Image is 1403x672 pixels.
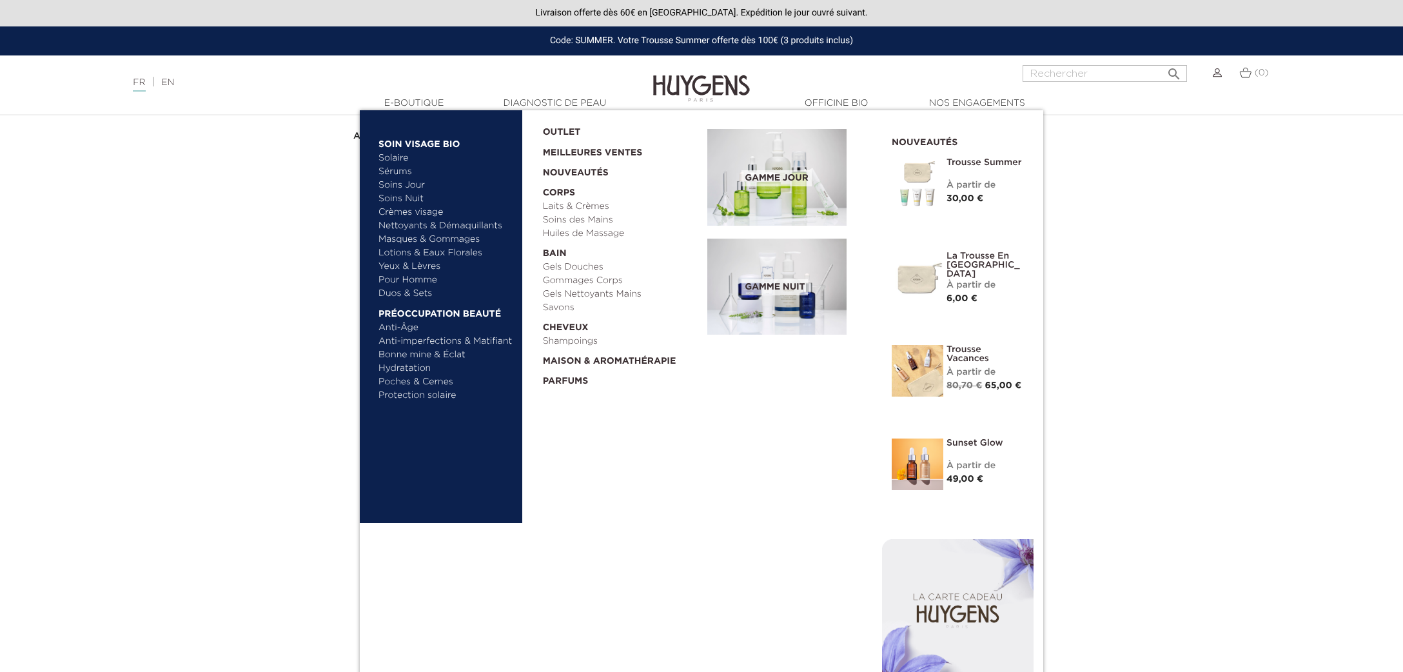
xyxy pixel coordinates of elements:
[378,165,513,179] a: Sérums
[543,315,699,335] a: Cheveux
[353,132,387,141] strong: Accueil
[543,180,699,200] a: Corps
[378,152,513,165] a: Solaire
[1163,61,1186,79] button: 
[1255,68,1269,77] span: (0)
[707,239,847,335] img: routine_nuit_banner.jpg
[653,54,750,104] img: Huygens
[543,288,699,301] a: Gels Nettoyants Mains
[378,362,513,375] a: Hydratation
[133,78,145,92] a: FR
[707,239,872,335] a: Gamme nuit
[707,129,872,226] a: Gamme jour
[543,368,699,388] a: Parfums
[543,160,699,180] a: Nouveautés
[947,366,1024,379] div: À partir de
[1023,65,1187,82] input: Rechercher
[892,345,943,397] img: La Trousse vacances
[543,348,699,368] a: Maison & Aromathérapie
[707,129,847,226] img: routine_jour_banner.jpg
[947,345,1024,363] a: Trousse Vacances
[378,389,513,402] a: Protection solaire
[543,213,699,227] a: Soins des Mains
[543,301,699,315] a: Savons
[947,381,982,390] span: 80,70 €
[349,97,478,110] a: E-Boutique
[378,206,513,219] a: Crèmes visage
[947,279,1024,292] div: À partir de
[378,246,513,260] a: Lotions & Eaux Florales
[378,131,513,152] a: Soin Visage Bio
[947,194,983,203] span: 30,00 €
[543,241,699,261] a: Bain
[892,133,1024,148] h2: Nouveautés
[947,252,1024,279] a: La Trousse en [GEOGRAPHIC_DATA]
[1166,63,1182,78] i: 
[543,227,699,241] a: Huiles de Massage
[378,179,513,192] a: Soins Jour
[378,287,513,301] a: Duos & Sets
[741,170,811,186] span: Gamme jour
[543,261,699,274] a: Gels Douches
[378,301,513,321] a: Préoccupation beauté
[378,233,513,246] a: Masques & Gommages
[912,97,1041,110] a: Nos engagements
[490,97,619,110] a: Diagnostic de peau
[947,439,1024,448] a: Sunset Glow
[543,200,699,213] a: Laits & Crèmes
[543,335,699,348] a: Shampoings
[353,131,389,141] a: Accueil
[892,158,943,210] img: Trousse Summer
[947,475,983,484] span: 49,00 €
[947,158,1024,167] a: Trousse Summer
[161,78,174,87] a: EN
[378,375,513,389] a: Poches & Cernes
[985,381,1022,390] span: 65,00 €
[126,75,574,90] div: |
[772,97,901,110] a: Officine Bio
[378,219,513,233] a: Nettoyants & Démaquillants
[947,294,977,303] span: 6,00 €
[741,279,808,295] span: Gamme nuit
[543,139,687,160] a: Meilleures Ventes
[344,202,1059,226] h1: Connectez-vous à votre compte
[378,321,513,335] a: Anti-Âge
[378,192,502,206] a: Soins Nuit
[543,274,699,288] a: Gommages Corps
[378,348,513,362] a: Bonne mine & Éclat
[378,260,513,273] a: Yeux & Lèvres
[378,273,513,287] a: Pour Homme
[947,459,1024,473] div: À partir de
[378,335,513,348] a: Anti-imperfections & Matifiant
[892,439,943,490] img: Sunset glow- un teint éclatant
[947,179,1024,192] div: À partir de
[543,119,687,139] a: OUTLET
[344,633,1059,658] h2: Suivez-nous
[892,252,943,303] img: La Trousse en Coton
